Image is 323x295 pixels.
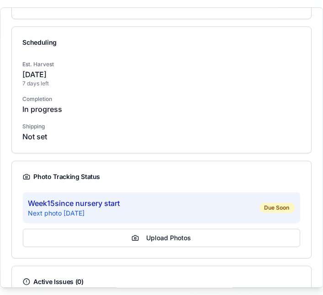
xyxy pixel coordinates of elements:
p: Next photo [DATE] [28,209,120,218]
div: Due Soon [259,203,295,213]
div: Photo Tracking Status [23,172,300,181]
p: [DATE] [23,69,300,80]
button: Upload Photos [23,229,300,247]
label: Est. Harvest [23,61,54,68]
p: Week 15 since nursery start [28,198,120,209]
p: In progress [23,104,300,115]
div: Active Issues ( 0 ) [23,277,300,286]
div: Scheduling [23,38,300,47]
label: Completion [23,95,53,102]
p: Not set [23,131,300,142]
label: Shipping [23,123,45,130]
p: 7 days left [23,80,300,87]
